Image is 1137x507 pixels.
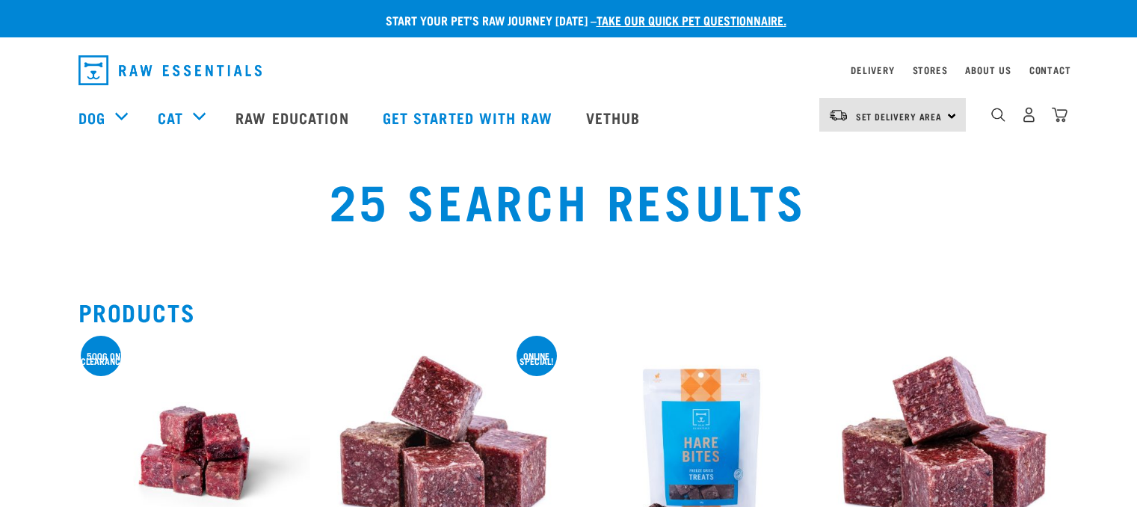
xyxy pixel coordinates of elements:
[368,87,571,147] a: Get started with Raw
[1029,67,1071,73] a: Contact
[965,67,1011,73] a: About Us
[221,87,367,147] a: Raw Education
[78,298,1059,325] h2: Products
[571,87,659,147] a: Vethub
[856,114,943,119] span: Set Delivery Area
[81,353,127,363] div: 500g on clearance!
[517,353,557,363] div: ONLINE SPECIAL!
[991,108,1005,122] img: home-icon-1@2x.png
[828,108,848,122] img: van-moving.png
[158,106,183,129] a: Cat
[851,67,894,73] a: Delivery
[217,173,921,227] h1: 25 Search Results
[1052,107,1067,123] img: home-icon@2x.png
[597,16,786,23] a: take our quick pet questionnaire.
[67,49,1071,91] nav: dropdown navigation
[78,55,262,85] img: Raw Essentials Logo
[913,67,948,73] a: Stores
[78,106,105,129] a: Dog
[1021,107,1037,123] img: user.png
